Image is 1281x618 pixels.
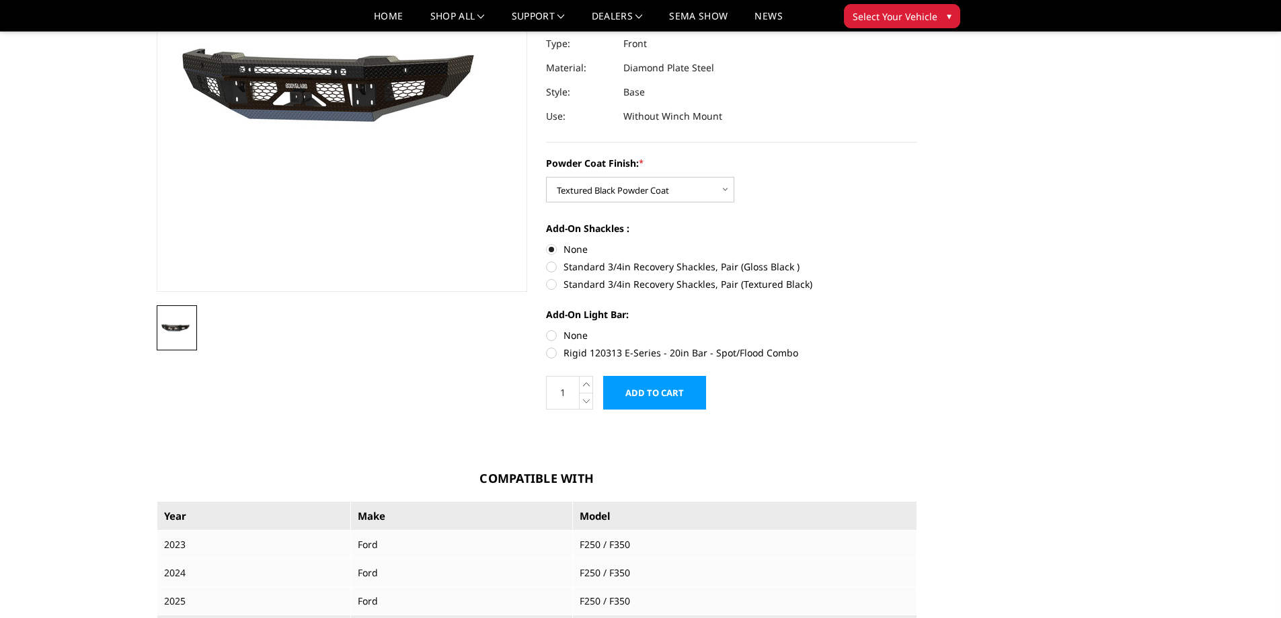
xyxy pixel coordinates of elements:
[573,501,917,531] th: Model
[623,32,647,56] dd: Front
[161,321,193,336] img: 2023-2025 Ford F250-350 - FT Series - Base Front Bumper
[546,80,613,104] dt: Style:
[623,80,645,104] dd: Base
[853,9,937,24] span: Select Your Vehicle
[546,242,917,256] label: None
[350,531,573,559] td: Ford
[546,156,917,170] label: Powder Coat Finish:
[947,9,952,23] span: ▾
[573,559,917,587] td: F250 / F350
[512,11,565,31] a: Support
[546,346,917,360] label: Rigid 120313 E-Series - 20in Bar - Spot/Flood Combo
[573,587,917,615] td: F250 / F350
[157,531,350,559] td: 2023
[350,559,573,587] td: Ford
[430,11,485,31] a: shop all
[546,56,613,80] dt: Material:
[350,501,573,531] th: Make
[573,531,917,559] td: F250 / F350
[157,469,918,488] h3: Compatible With
[546,104,613,128] dt: Use:
[623,104,722,128] dd: Without Winch Mount
[669,11,728,31] a: SEMA Show
[546,260,917,274] label: Standard 3/4in Recovery Shackles, Pair (Gloss Black )
[623,56,714,80] dd: Diamond Plate Steel
[350,587,573,615] td: Ford
[546,277,917,291] label: Standard 3/4in Recovery Shackles, Pair (Textured Black)
[546,221,917,235] label: Add-On Shackles :
[546,328,917,342] label: None
[1214,553,1281,618] iframe: Chat Widget
[374,11,403,31] a: Home
[592,11,643,31] a: Dealers
[157,501,350,531] th: Year
[546,307,917,321] label: Add-On Light Bar:
[157,587,350,615] td: 2025
[157,559,350,587] td: 2024
[754,11,782,31] a: News
[603,376,706,410] input: Add to Cart
[844,4,960,28] button: Select Your Vehicle
[546,32,613,56] dt: Type:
